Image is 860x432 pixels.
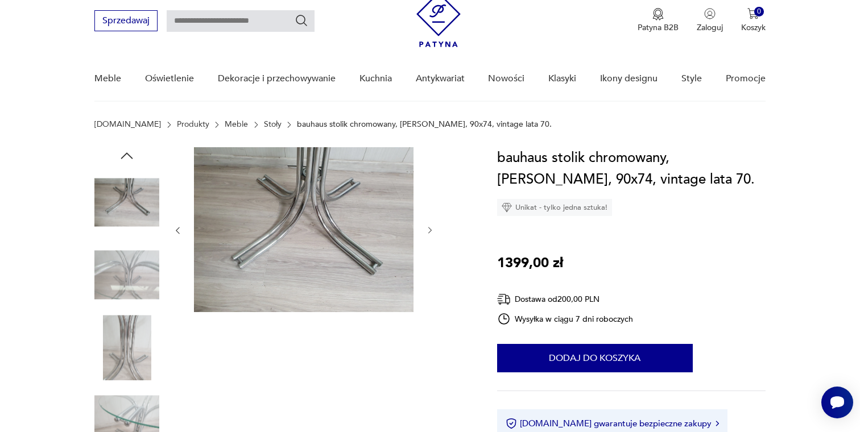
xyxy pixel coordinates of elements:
button: Sprzedawaj [94,10,158,31]
a: Dekoracje i przechowywanie [218,57,336,101]
button: Dodaj do koszyka [497,344,693,372]
a: Ikony designu [600,57,658,101]
img: Zdjęcie produktu bauhaus stolik chromowany, dymione szkło, 90x74, vintage lata 70. [94,170,159,235]
a: Stoły [264,120,282,129]
iframe: Smartsupp widget button [821,387,853,418]
img: Zdjęcie produktu bauhaus stolik chromowany, dymione szkło, 90x74, vintage lata 70. [94,315,159,380]
button: Szukaj [295,14,308,27]
img: Ikona koszyka [747,8,759,19]
button: Zaloguj [697,8,723,33]
a: Meble [225,120,248,129]
button: Patyna B2B [638,8,679,33]
div: Dostawa od 200,00 PLN [497,292,634,306]
a: Oświetlenie [145,57,194,101]
p: 1399,00 zł [497,252,563,274]
h1: bauhaus stolik chromowany, [PERSON_NAME], 90x74, vintage lata 70. [497,147,766,190]
a: Ikona medaluPatyna B2B [638,8,679,33]
img: Ikona medalu [652,8,664,20]
div: 0 [754,7,764,16]
a: Produkty [177,120,209,129]
a: Nowości [488,57,524,101]
img: Zdjęcie produktu bauhaus stolik chromowany, dymione szkło, 90x74, vintage lata 70. [194,147,414,312]
a: Sprzedawaj [94,18,158,26]
a: Klasyki [548,57,576,101]
button: [DOMAIN_NAME] gwarantuje bezpieczne zakupy [506,418,719,429]
a: Antykwariat [416,57,465,101]
img: Ikona dostawy [497,292,511,306]
a: Meble [94,57,121,101]
img: Ikona certyfikatu [506,418,517,429]
img: Ikona strzałki w prawo [716,421,719,426]
a: Promocje [726,57,766,101]
div: Unikat - tylko jedna sztuka! [497,199,612,216]
img: Ikonka użytkownika [704,8,716,19]
a: [DOMAIN_NAME] [94,120,161,129]
p: Zaloguj [697,22,723,33]
p: bauhaus stolik chromowany, [PERSON_NAME], 90x74, vintage lata 70. [297,120,552,129]
p: Koszyk [741,22,766,33]
a: Kuchnia [359,57,392,101]
button: 0Koszyk [741,8,766,33]
a: Style [681,57,702,101]
img: Ikona diamentu [502,202,512,213]
p: Patyna B2B [638,22,679,33]
img: Zdjęcie produktu bauhaus stolik chromowany, dymione szkło, 90x74, vintage lata 70. [94,243,159,308]
div: Wysyłka w ciągu 7 dni roboczych [497,312,634,326]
